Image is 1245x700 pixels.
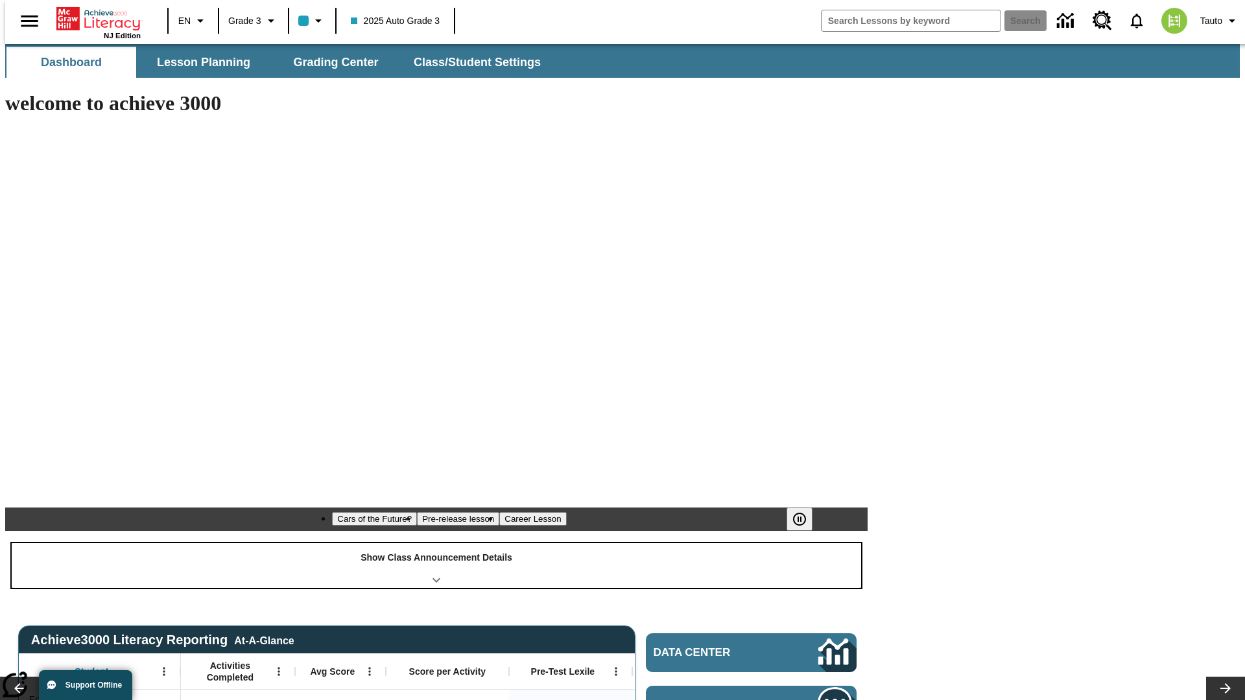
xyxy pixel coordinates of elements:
[154,662,174,681] button: Open Menu
[1161,8,1187,34] img: avatar image
[5,47,552,78] div: SubNavbar
[228,14,261,28] span: Grade 3
[178,14,191,28] span: EN
[1195,9,1245,32] button: Profile/Settings
[787,507,812,531] button: Pause
[1206,677,1245,700] button: Lesson carousel, Next
[822,10,1001,31] input: search field
[39,670,132,700] button: Support Offline
[361,551,512,565] p: Show Class Announcement Details
[31,633,294,647] span: Achieve3000 Literacy Reporting
[351,14,440,28] span: 2025 Auto Grade 3
[172,9,214,32] button: Language: EN, Select a language
[1120,4,1154,38] a: Notifications
[75,666,108,677] span: Student
[606,662,626,681] button: Open Menu
[409,666,486,677] span: Score per Activity
[1200,14,1222,28] span: Tauto
[1154,4,1195,38] button: Select a new avatar
[139,47,268,78] button: Lesson Planning
[12,543,861,588] div: Show Class Announcement Details
[310,666,355,677] span: Avg Score
[5,91,868,115] h1: welcome to achieve 3000
[654,646,775,659] span: Data Center
[6,47,136,78] button: Dashboard
[499,512,566,526] button: Slide 3 Career Lesson
[234,633,294,647] div: At-A-Glance
[531,666,595,677] span: Pre-Test Lexile
[10,2,49,40] button: Open side menu
[332,512,417,526] button: Slide 1 Cars of the Future?
[1049,3,1085,39] a: Data Center
[223,9,284,32] button: Grade: Grade 3, Select a grade
[5,44,1240,78] div: SubNavbar
[269,662,289,681] button: Open Menu
[271,47,401,78] button: Grading Center
[56,6,141,32] a: Home
[56,5,141,40] div: Home
[293,9,331,32] button: Class color is light blue. Change class color
[403,47,551,78] button: Class/Student Settings
[104,32,141,40] span: NJ Edition
[787,507,825,531] div: Pause
[417,512,499,526] button: Slide 2 Pre-release lesson
[646,633,857,672] a: Data Center
[65,681,122,690] span: Support Offline
[1085,3,1120,38] a: Resource Center, Will open in new tab
[187,660,273,683] span: Activities Completed
[360,662,379,681] button: Open Menu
